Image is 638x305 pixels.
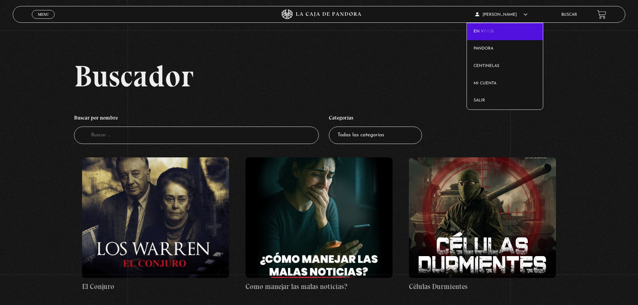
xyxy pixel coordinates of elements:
[82,157,229,292] a: El Conjuro
[467,75,543,92] a: Mi cuenta
[82,281,229,292] h4: El Conjuro
[597,10,606,19] a: View your shopping cart
[467,92,543,109] a: Salir
[467,23,543,41] a: En vivos
[475,13,527,17] span: [PERSON_NAME]
[329,111,422,127] h4: Categorías
[409,157,556,292] a: Células Durmientes
[467,58,543,75] a: Centinelas
[561,13,577,17] a: Buscar
[467,40,543,58] a: Pandora
[36,18,51,23] span: Cerrar
[245,281,393,292] h4: Como manejar las malas noticias?
[74,111,319,127] h4: Buscar por nombre
[38,12,49,16] span: Menu
[409,281,556,292] h4: Células Durmientes
[245,157,393,292] a: Como manejar las malas noticias?
[74,61,625,91] h2: Buscador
